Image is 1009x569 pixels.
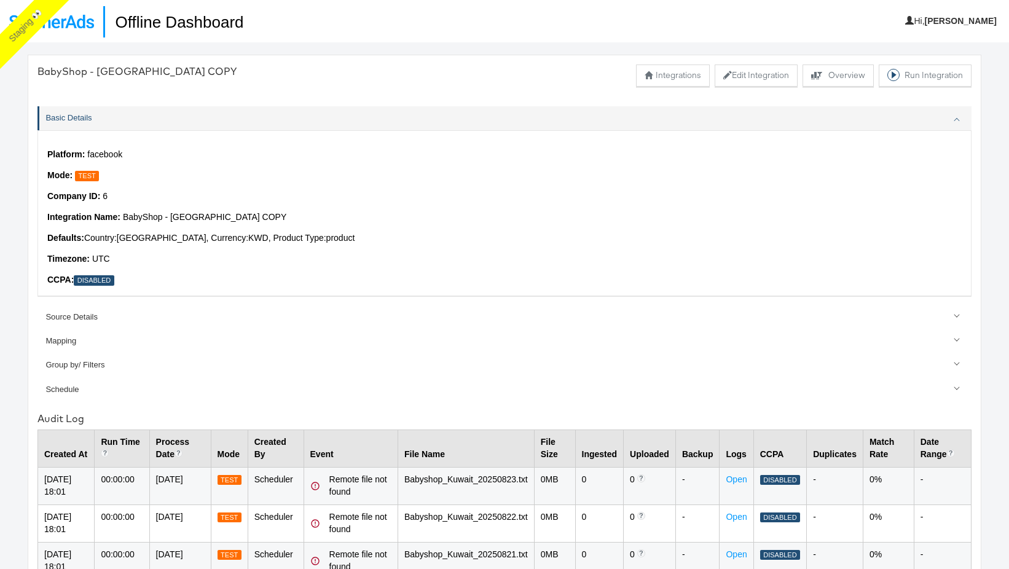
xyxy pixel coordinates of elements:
[925,16,997,26] b: [PERSON_NAME]
[47,149,85,159] strong: Platform:
[726,474,747,484] a: Open
[45,312,965,323] div: Source Details
[329,474,391,498] div: Remote file not found
[211,430,248,467] th: Mode
[103,6,243,37] h1: Offline Dashboard
[38,430,95,467] th: Created At
[47,275,74,284] strong: CCPA:
[636,65,710,87] button: Integrations
[38,504,95,542] td: [DATE] 18:01
[47,191,100,201] strong: Company ID:
[37,305,972,329] a: Source Details
[914,467,971,504] td: -
[37,106,972,130] a: Basic Details
[218,550,241,560] div: Test
[47,190,962,203] p: 6
[398,504,534,542] td: Babyshop_Kuwait_20250822.txt
[47,233,84,243] strong: Defaults:
[720,430,753,467] th: Logs
[534,504,575,542] td: 0 MB
[575,430,624,467] th: Ingested
[675,430,720,467] th: Backup
[914,430,971,467] th: Date Range
[863,430,914,467] th: Match Rate
[534,430,575,467] th: File Size
[803,65,874,87] button: Overview
[398,430,534,467] th: File Name
[47,212,120,222] strong: Integration Name:
[47,170,73,180] strong: Mode:
[624,504,676,542] td: 0
[304,430,398,467] th: Event
[807,430,863,467] th: Duplicates
[760,475,800,485] div: Disabled
[715,65,798,87] button: Edit Integration
[38,467,95,504] td: [DATE] 18:01
[37,329,972,353] a: Mapping
[37,65,237,79] div: BabyShop - [GEOGRAPHIC_DATA] COPY
[248,504,304,542] td: Scheduler
[9,15,94,28] img: StitcherAds
[47,253,962,265] p: UTC
[248,430,304,467] th: Created By
[675,467,720,504] td: -
[248,467,304,504] td: Scheduler
[329,511,391,536] div: Remote file not found
[726,549,747,559] a: Open
[726,512,747,522] a: Open
[675,504,720,542] td: -
[760,512,800,523] div: Disabled
[149,430,211,467] th: Process Date
[914,504,971,542] td: -
[218,512,241,523] div: Test
[45,336,965,347] div: Mapping
[47,149,962,161] p: facebook
[37,412,972,426] div: Audit Log
[807,467,863,504] td: -
[47,232,962,245] p: Country: [GEOGRAPHIC_DATA] , Currency: KWD , Product Type: product
[95,430,149,467] th: Run Time
[753,430,806,467] th: CCPA
[807,504,863,542] td: -
[45,359,965,371] div: Group by/ Filters
[863,504,914,542] td: 0%
[760,550,800,560] div: Disabled
[47,211,962,224] p: BabyShop - [GEOGRAPHIC_DATA] COPY
[45,384,965,396] div: Schedule
[37,377,972,401] a: Schedule
[75,171,99,181] div: Test
[95,467,149,504] td: 00:00:00
[534,467,575,504] td: 0 MB
[575,467,624,504] td: 0
[863,467,914,504] td: 0%
[45,112,965,124] div: Basic Details
[149,467,211,504] td: [DATE]
[575,504,624,542] td: 0
[218,475,241,485] div: Test
[879,65,972,87] button: Run Integration
[624,467,676,504] td: 0
[398,467,534,504] td: Babyshop_Kuwait_20250823.txt
[74,275,114,286] div: Disabled
[37,353,972,377] a: Group by/ Filters
[624,430,676,467] th: Uploaded
[37,130,972,296] div: Basic Details
[47,254,90,264] strong: Timezone:
[149,504,211,542] td: [DATE]
[95,504,149,542] td: 00:00:00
